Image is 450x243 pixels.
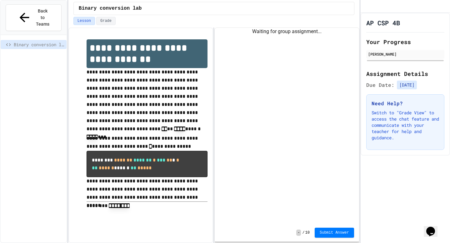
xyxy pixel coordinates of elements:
button: Grade [96,17,116,25]
button: Lesson [73,17,95,25]
span: [DATE] [397,81,417,89]
div: Waiting for group assignment... [215,28,359,35]
button: Back to Teams [6,4,62,31]
iframe: chat widget [424,218,444,237]
span: Submit Answer [320,230,349,235]
span: - [296,230,301,236]
span: Binary conversion lab [14,41,64,48]
span: 10 [305,230,310,235]
span: Back to Teams [35,8,50,27]
span: Binary conversion lab [79,5,142,12]
span: Due Date: [366,81,394,89]
h3: Need Help? [372,100,439,107]
h2: Your Progress [366,37,444,46]
h2: Assignment Details [366,69,444,78]
h1: AP CSP 4B [366,18,400,27]
div: [PERSON_NAME] [368,51,442,57]
span: / [302,230,304,235]
button: Submit Answer [315,228,354,238]
p: Switch to "Grade View" to access the chat feature and communicate with your teacher for help and ... [372,110,439,141]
